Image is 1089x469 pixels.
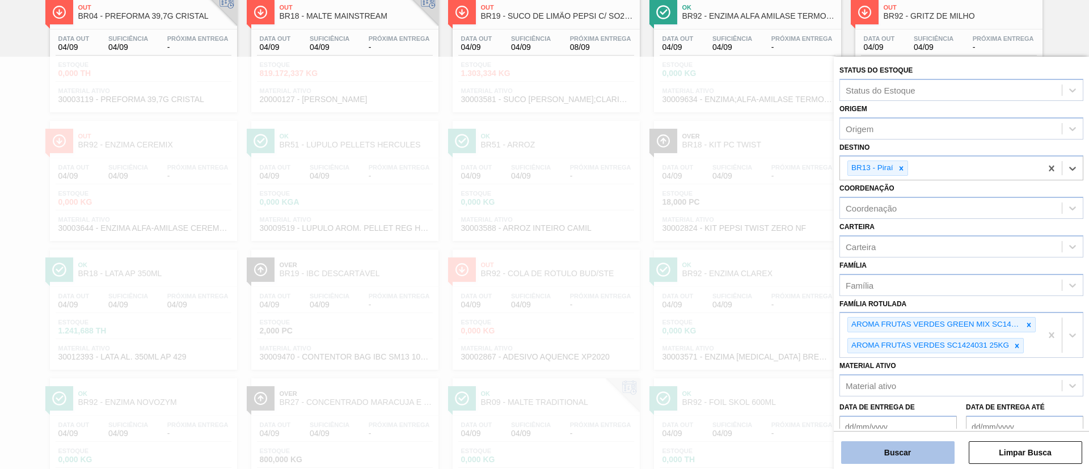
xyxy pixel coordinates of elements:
span: - [167,43,229,52]
div: AROMA FRUTAS VERDES GREEN MIX SC1424032 25KG [848,318,1023,332]
span: 04/09 [108,43,148,52]
span: BR19 - SUCO DE LIMÃO PEPSI C/ SO2 46KG [481,12,634,20]
span: Data out [461,35,492,42]
span: Out [280,4,433,11]
label: Destino [839,143,869,151]
span: Data out [662,35,694,42]
span: Próxima Entrega [973,35,1034,42]
span: - [771,43,833,52]
span: 08/09 [570,43,631,52]
span: Data out [864,35,895,42]
span: 04/09 [662,43,694,52]
span: Data out [260,35,291,42]
span: 04/09 [260,43,291,52]
label: Material ativo [839,362,896,370]
label: Coordenação [839,184,894,192]
span: Out [884,4,1037,11]
span: Suficiência [712,35,752,42]
span: Próxima Entrega [167,35,229,42]
span: BR92 - GRITZ DE MILHO [884,12,1037,20]
div: BR13 - Piraí [848,161,895,175]
div: Material ativo [846,381,896,391]
img: Ícone [455,5,469,19]
span: Data out [58,35,90,42]
label: Carteira [839,223,875,231]
span: BR92 - ENZIMA ALFA AMILASE TERMOESTAVEL [682,12,835,20]
label: Família [839,261,867,269]
span: 04/09 [712,43,752,52]
img: Ícone [656,5,670,19]
div: Família [846,280,873,290]
span: BR18 - MALTE MAINSTREAM [280,12,433,20]
span: - [369,43,430,52]
span: Suficiência [511,35,551,42]
img: Ícone [858,5,872,19]
span: 04/09 [864,43,895,52]
span: - [973,43,1034,52]
span: Próxima Entrega [369,35,430,42]
div: Origem [846,124,873,133]
img: Ícone [254,5,268,19]
label: Status do Estoque [839,66,913,74]
div: Coordenação [846,204,897,213]
span: Suficiência [914,35,953,42]
label: Origem [839,105,867,113]
span: Suficiência [108,35,148,42]
input: dd/mm/yyyy [966,416,1083,438]
span: Out [481,4,634,11]
span: Próxima Entrega [570,35,631,42]
span: Suficiência [310,35,349,42]
span: 04/09 [58,43,90,52]
span: Ok [682,4,835,11]
div: Carteira [846,242,876,251]
img: Ícone [52,5,66,19]
span: 04/09 [914,43,953,52]
input: dd/mm/yyyy [839,416,957,438]
span: 04/09 [310,43,349,52]
div: Status do Estoque [846,85,915,95]
span: Out [78,4,231,11]
div: AROMA FRUTAS VERDES SC1424031 25KG [848,339,1011,353]
span: Próxima Entrega [771,35,833,42]
label: Data de Entrega de [839,403,915,411]
label: Data de Entrega até [966,403,1045,411]
span: 04/09 [461,43,492,52]
span: 04/09 [511,43,551,52]
label: Família Rotulada [839,300,906,308]
span: BR04 - PREFORMA 39,7G CRISTAL [78,12,231,20]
